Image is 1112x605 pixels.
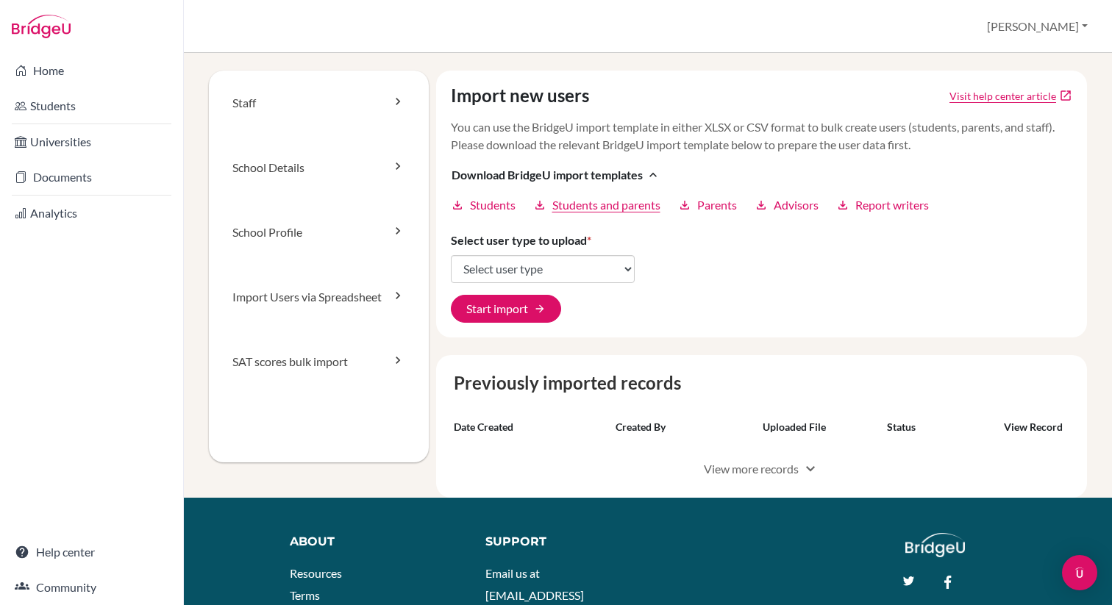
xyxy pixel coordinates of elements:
span: expand_more [802,460,819,478]
a: Community [3,573,180,602]
div: Support [485,533,634,551]
i: expand_less [646,168,660,182]
i: download [755,198,768,212]
a: Resources [290,566,342,580]
img: Bridge-U [12,15,71,38]
div: About [290,533,452,551]
i: download [678,198,691,212]
i: download [533,198,546,212]
a: Import Users via Spreadsheet [209,265,429,329]
a: downloadStudents and parents [533,196,660,214]
span: arrow_forward [534,303,546,315]
a: School Details [209,135,429,200]
button: [PERSON_NAME] [980,12,1094,40]
th: View record [991,414,1075,440]
a: downloadParents [678,196,737,214]
div: Open Intercom Messenger [1062,555,1097,590]
span: Download BridgeU import templates [452,166,643,184]
a: downloadStudents [451,196,516,214]
a: Terms [290,588,320,602]
a: Click to open Tracking student registration article in a new tab [949,88,1056,104]
a: Help center [3,537,180,567]
th: Status [881,414,991,440]
th: Created by [610,414,757,440]
a: Staff [209,71,429,135]
h4: Import new users [451,85,589,107]
p: You can use the BridgeU import template in either XLSX or CSV format to bulk create users (studen... [451,118,1073,154]
a: Universities [3,127,180,157]
caption: Previously imported records [448,370,1076,396]
i: download [836,198,849,212]
a: SAT scores bulk import [209,329,429,394]
span: Report writers [855,196,929,214]
a: School Profile [209,200,429,265]
img: logo_white@2x-f4f0deed5e89b7ecb1c2cc34c3e3d731f90f0f143d5ea2071677605dd97b5244.png [905,533,965,557]
span: Students [470,196,516,214]
label: Select user type to upload [451,232,591,249]
a: Home [3,56,180,85]
a: Documents [3,162,180,192]
a: Analytics [3,198,180,228]
button: Download BridgeU import templatesexpand_less [451,165,661,185]
button: Start import [451,295,561,323]
th: Date created [448,414,610,440]
th: Uploaded file [757,414,882,440]
span: Students and parents [552,196,660,214]
span: Parents [697,196,737,214]
a: downloadReport writers [836,196,929,214]
span: Advisors [774,196,819,214]
div: Download BridgeU import templatesexpand_less [451,196,1073,214]
button: View more recordsexpand_more [688,455,835,483]
a: downloadAdvisors [755,196,819,214]
i: download [451,198,464,212]
a: Students [3,91,180,121]
a: open_in_new [1059,89,1072,102]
